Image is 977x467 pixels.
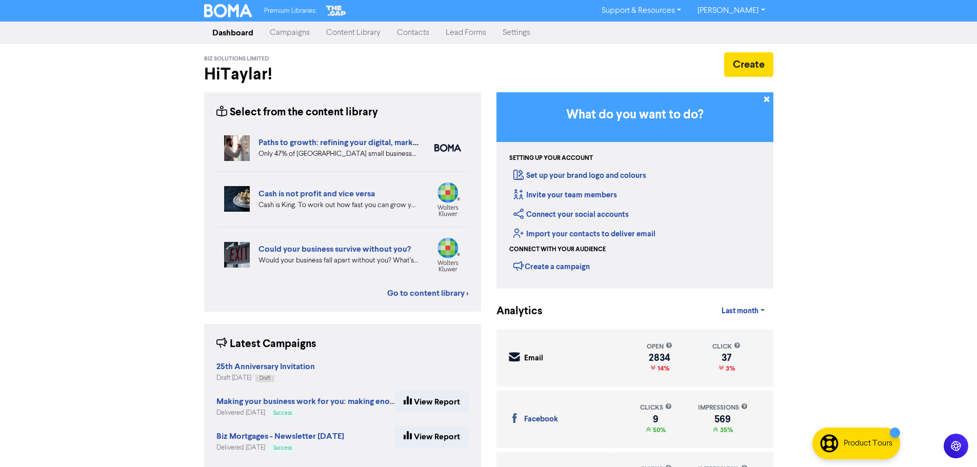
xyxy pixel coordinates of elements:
[434,237,461,272] img: wolterskluwer
[434,144,461,152] img: boma
[325,4,347,17] img: The Gap
[204,55,269,63] span: Biz Solutions Limited
[640,403,672,413] div: clicks
[273,445,292,451] span: Success
[647,342,672,352] div: open
[216,433,344,441] a: Biz Mortgages - Newsletter [DATE]
[513,171,646,180] a: Set up your brand logo and colours
[264,8,316,14] span: Premium Libraries:
[647,354,672,362] div: 2834
[258,189,375,199] a: Cash is not profit and vice versa
[258,244,411,254] a: Could your business survive without you?
[216,443,344,453] div: Delivered [DATE]
[216,396,435,407] strong: Making your business work for you: making enough to retire
[513,190,617,200] a: Invite your team members
[509,154,593,163] div: Setting up your account
[216,361,315,372] strong: 25th Anniversary Invitation
[496,92,773,289] div: Getting Started in BOMA
[216,408,395,418] div: Delivered [DATE]
[712,354,741,362] div: 37
[698,403,748,413] div: impressions
[689,3,773,19] a: [PERSON_NAME]
[524,414,558,425] div: Facebook
[216,363,315,371] a: 25th Anniversary Invitation
[204,4,252,17] img: BOMA Logo
[718,426,733,434] span: 35%
[655,364,669,373] span: 14%
[524,353,543,364] div: Email
[216,105,378,120] div: Select from the content library
[258,255,419,266] div: Would your business fall apart without you? What’s your Plan B in case of accident, illness, or j...
[926,418,977,467] iframe: Chat Widget
[204,23,262,43] a: Dashboard
[712,342,741,352] div: click
[724,52,773,77] button: Create
[713,301,773,321] a: Last month
[512,108,758,123] h3: What do you want to do?
[437,23,494,43] a: Lead Forms
[494,23,539,43] a: Settings
[260,376,270,381] span: Draft
[722,307,759,316] span: Last month
[216,398,435,406] a: Making your business work for you: making enough to retire
[724,364,735,373] span: 3%
[434,182,461,216] img: wolterskluwer
[258,149,419,159] div: Only 47% of New Zealand small businesses expect growth in 2025. We’ve highlighted four key ways y...
[258,137,501,148] a: Paths to growth: refining your digital, market and export strategies
[651,426,666,434] span: 50%
[496,303,530,319] div: Analytics
[509,245,606,254] div: Connect with your audience
[318,23,389,43] a: Content Library
[698,415,748,423] div: 569
[204,65,481,84] h2: Hi Taylar !
[216,336,316,352] div: Latest Campaigns
[273,411,292,416] span: Success
[593,3,689,19] a: Support & Resources
[513,258,590,274] div: Create a campaign
[216,373,315,383] div: Draft [DATE]
[640,415,672,423] div: 9
[387,287,469,299] a: Go to content library >
[258,200,419,211] div: Cash is King. To work out how fast you can grow your business, you need to look at your projected...
[389,23,437,43] a: Contacts
[395,391,469,413] a: View Report
[216,431,344,441] strong: Biz Mortgages - Newsletter [DATE]
[513,229,655,239] a: Import your contacts to deliver email
[395,426,469,448] a: View Report
[262,23,318,43] a: Campaigns
[513,210,629,219] a: Connect your social accounts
